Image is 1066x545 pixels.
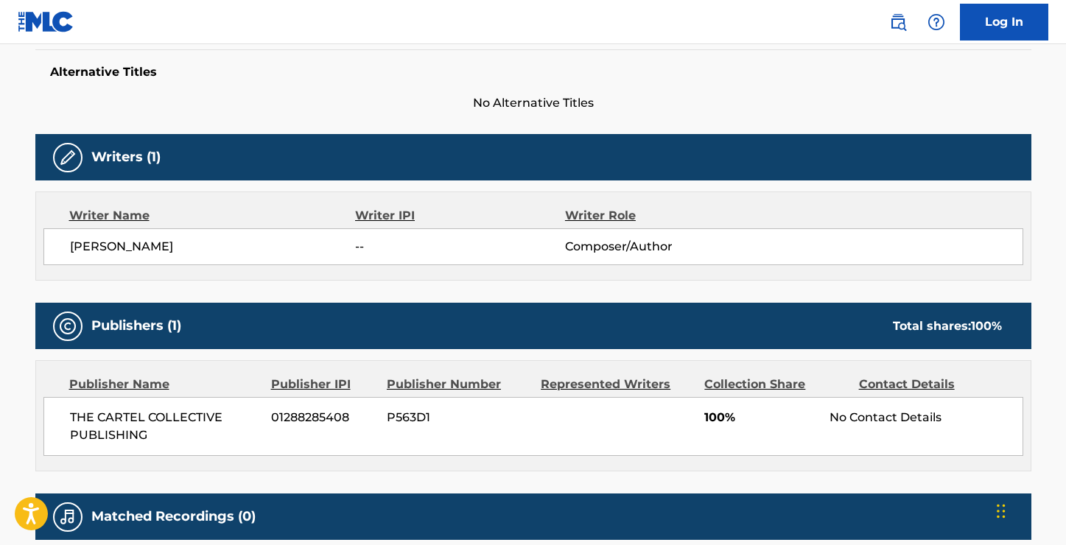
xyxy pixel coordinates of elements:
[704,376,847,393] div: Collection Share
[893,317,1002,335] div: Total shares:
[992,474,1066,545] iframe: Chat Widget
[355,238,564,256] span: --
[91,508,256,525] h5: Matched Recordings (0)
[541,376,693,393] div: Represented Writers
[18,11,74,32] img: MLC Logo
[70,238,356,256] span: [PERSON_NAME]
[830,409,1022,426] div: No Contact Details
[960,4,1048,41] a: Log In
[704,409,818,426] span: 100%
[889,13,907,31] img: search
[50,65,1017,80] h5: Alternative Titles
[355,207,565,225] div: Writer IPI
[59,508,77,526] img: Matched Recordings
[859,376,1002,393] div: Contact Details
[387,376,530,393] div: Publisher Number
[91,317,181,334] h5: Publishers (1)
[922,7,951,37] div: Help
[69,207,356,225] div: Writer Name
[35,94,1031,112] span: No Alternative Titles
[69,376,260,393] div: Publisher Name
[928,13,945,31] img: help
[59,149,77,166] img: Writers
[971,319,1002,333] span: 100 %
[271,376,376,393] div: Publisher IPI
[992,474,1066,545] div: 聊天小工具
[387,409,530,426] span: P563D1
[271,409,376,426] span: 01288285408
[565,207,756,225] div: Writer Role
[70,409,261,444] span: THE CARTEL COLLECTIVE PUBLISHING
[91,149,161,166] h5: Writers (1)
[565,238,756,256] span: Composer/Author
[997,489,1006,533] div: 拖曳
[59,317,77,335] img: Publishers
[883,7,913,37] a: Public Search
